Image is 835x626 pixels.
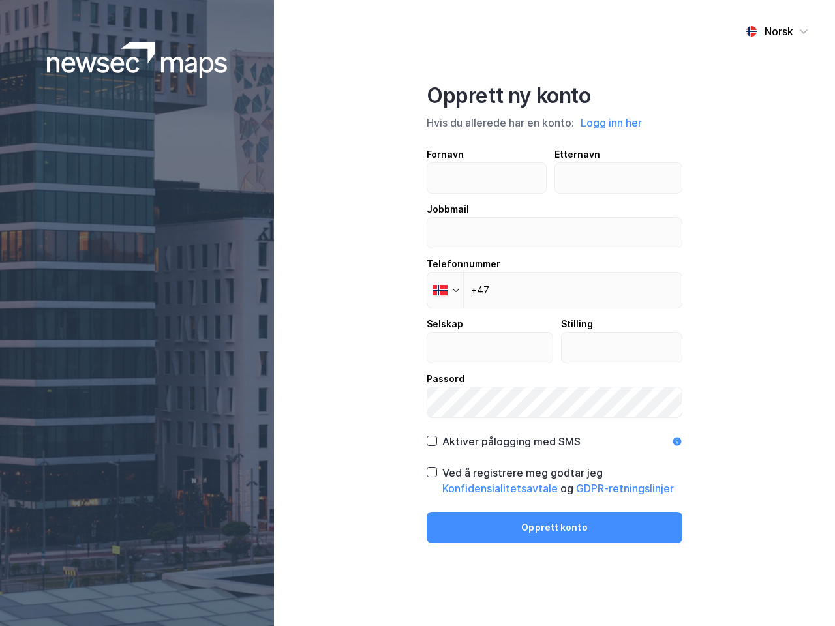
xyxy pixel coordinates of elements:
[427,272,682,308] input: Telefonnummer
[427,114,682,131] div: Hvis du allerede har en konto:
[554,147,683,162] div: Etternavn
[427,316,553,332] div: Selskap
[561,316,683,332] div: Stilling
[427,273,463,308] div: Norway: + 47
[427,83,682,109] div: Opprett ny konto
[442,434,581,449] div: Aktiver pålogging med SMS
[47,42,228,78] img: logoWhite.bf58a803f64e89776f2b079ca2356427.svg
[427,201,682,217] div: Jobbmail
[577,114,646,131] button: Logg inn her
[427,371,682,387] div: Passord
[765,23,793,39] div: Norsk
[427,512,682,543] button: Opprett konto
[427,147,547,162] div: Fornavn
[427,256,682,272] div: Telefonnummer
[442,465,682,496] div: Ved å registrere meg godtar jeg og
[770,563,835,626] iframe: Chat Widget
